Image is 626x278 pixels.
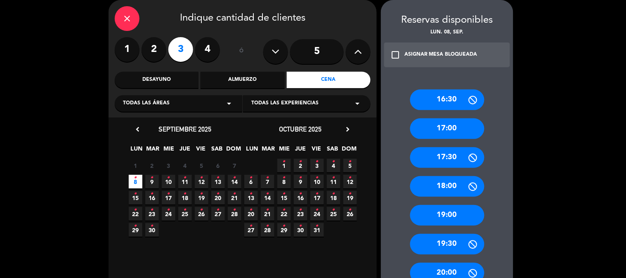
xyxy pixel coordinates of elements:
i: • [299,187,302,200]
span: 9 [145,175,159,188]
span: 23 [145,207,159,221]
span: 10 [310,175,324,188]
span: 5 [195,159,208,172]
span: 11 [178,175,192,188]
span: 20 [211,191,225,205]
div: ó [228,37,255,66]
span: JUE [178,144,192,158]
i: arrow_drop_down [224,99,234,108]
span: 29 [129,223,142,237]
span: 12 [195,175,208,188]
i: arrow_drop_down [352,99,362,108]
i: • [266,203,269,217]
span: 2 [294,159,307,172]
span: 13 [211,175,225,188]
i: chevron_right [343,125,352,134]
label: 1 [115,37,139,62]
i: • [332,203,335,217]
span: 25 [178,207,192,221]
div: 19:30 [410,234,484,254]
span: 10 [162,175,175,188]
span: 5 [343,159,357,172]
span: MAR [146,144,160,158]
i: • [134,171,137,184]
span: 3 [310,159,324,172]
span: 13 [244,191,258,205]
span: 4 [178,159,192,172]
div: Indique cantidad de clientes [115,6,371,31]
span: 29 [277,223,291,237]
i: • [151,171,154,184]
i: • [200,203,203,217]
div: Cena [287,72,371,88]
i: • [134,203,137,217]
span: 8 [277,175,291,188]
span: 31 [310,223,324,237]
i: • [151,203,154,217]
i: • [332,155,335,168]
span: 17 [310,191,324,205]
span: 24 [310,207,324,221]
span: 30 [145,223,159,237]
i: • [233,171,236,184]
i: • [283,155,286,168]
span: 25 [327,207,340,221]
span: 7 [261,175,274,188]
span: DOM [342,144,356,158]
i: • [167,171,170,184]
span: 16 [145,191,159,205]
i: • [217,171,220,184]
span: VIE [194,144,208,158]
i: • [299,155,302,168]
span: 14 [228,175,241,188]
i: • [217,187,220,200]
span: 9 [294,175,307,188]
span: 21 [261,207,274,221]
i: • [299,171,302,184]
span: 30 [294,223,307,237]
i: • [217,203,220,217]
div: 16:30 [410,90,484,110]
span: 26 [195,207,208,221]
span: Todas las áreas [123,99,170,108]
div: Reservas disponibles [381,12,513,28]
i: • [200,187,203,200]
span: LUN [130,144,144,158]
span: Todas las experiencias [251,99,319,108]
span: 28 [261,223,274,237]
span: MIE [278,144,291,158]
span: 23 [294,207,307,221]
i: • [349,171,352,184]
span: octubre 2025 [279,125,322,133]
i: • [266,171,269,184]
span: 27 [211,207,225,221]
span: 20 [244,207,258,221]
span: 7 [228,159,241,172]
label: 4 [195,37,220,62]
i: • [151,187,154,200]
i: • [184,203,187,217]
span: 28 [228,207,241,221]
span: LUN [246,144,259,158]
span: VIE [310,144,324,158]
i: • [167,203,170,217]
span: 22 [277,207,291,221]
span: 15 [277,191,291,205]
div: 17:00 [410,118,484,139]
i: • [316,171,319,184]
i: • [250,187,253,200]
label: 3 [168,37,193,62]
div: 18:00 [410,176,484,197]
div: Desayuno [115,72,198,88]
div: 17:30 [410,147,484,168]
span: 16 [294,191,307,205]
span: MAR [262,144,275,158]
div: ASIGNAR MESA BLOQUEADA [404,51,477,59]
i: • [167,187,170,200]
span: 12 [343,175,357,188]
div: Almuerzo [201,72,284,88]
span: SAB [326,144,340,158]
i: • [316,155,319,168]
i: • [250,219,253,233]
i: • [332,187,335,200]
